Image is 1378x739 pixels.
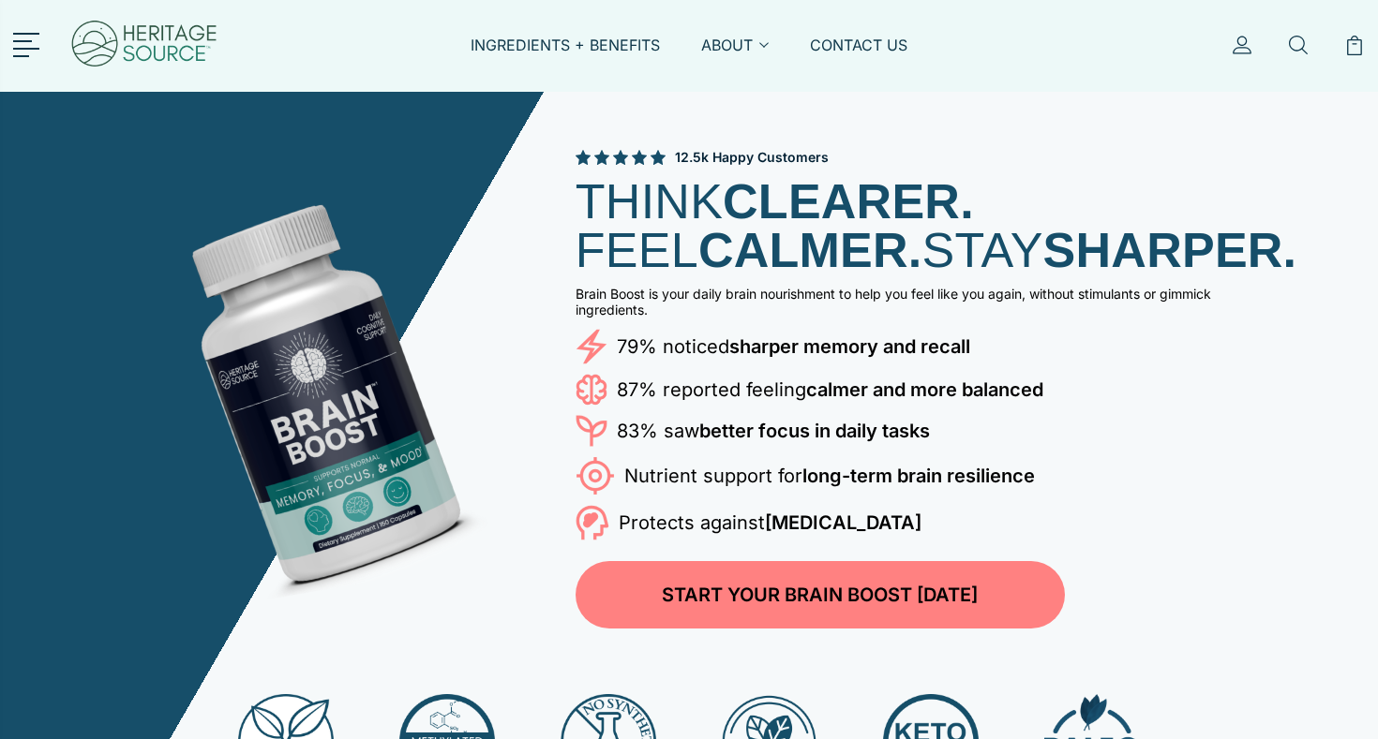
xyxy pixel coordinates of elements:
img: Heritage Source [69,9,219,82]
p: 79% noticed [617,332,970,362]
strong: sharper memory and recall [729,335,970,358]
a: ABOUT [701,35,769,78]
strong: better focus in daily tasks [699,420,930,442]
p: 83% saw [617,416,930,446]
p: Brain Boost is your daily brain nourishment to help you feel like you again, without stimulants o... [576,286,1257,318]
h1: THINK FEEL STAY [576,177,1257,274]
strong: calmer and more balanced [806,378,1043,401]
a: CONTACT US [810,35,907,78]
p: Protects against [619,508,921,538]
strong: SHARPER. [1043,223,1297,277]
strong: CLEARER. [723,174,974,229]
a: START YOUR BRAIN BOOST [DATE] [576,561,1065,628]
strong: [MEDICAL_DATA] [765,511,921,534]
span: 12.5k Happy Customers [675,148,829,167]
a: INGREDIENTS + BENEFITS [471,35,660,78]
p: 87% reported feeling [617,375,1043,405]
strong: long-term brain resilience [802,465,1035,487]
strong: CALMER. [698,223,922,277]
p: Nutrient support for [624,461,1035,491]
img: Brain Boost Bottle [89,158,549,618]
